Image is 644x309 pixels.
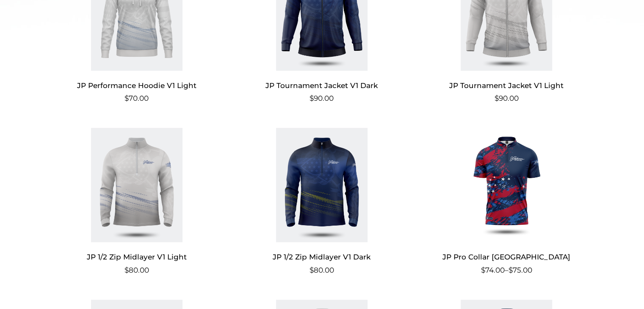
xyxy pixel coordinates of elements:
h2: JP 1/2 Zip Midlayer V1 Light [55,249,219,265]
span: $ [310,266,314,274]
a: JP Pro Collar [GEOGRAPHIC_DATA] $74.00–$75.00 [424,128,589,276]
bdi: 80.00 [124,266,149,274]
bdi: 70.00 [124,94,149,102]
img: JP 1/2 Zip Midlayer V1 Dark [239,128,404,242]
a: JP 1/2 Zip Midlayer V1 Dark $80.00 [239,128,404,276]
span: $ [509,266,513,274]
span: – [424,265,589,276]
h2: JP Pro Collar [GEOGRAPHIC_DATA] [424,249,589,265]
span: $ [481,266,485,274]
span: $ [310,94,314,102]
img: JP Pro Collar USA [424,128,589,242]
h2: JP Performance Hoodie V1 Light [55,77,219,93]
bdi: 75.00 [509,266,532,274]
bdi: 90.00 [495,94,519,102]
h2: JP 1/2 Zip Midlayer V1 Dark [239,249,404,265]
bdi: 80.00 [310,266,334,274]
h2: JP Tournament Jacket V1 Dark [239,77,404,93]
h2: JP Tournament Jacket V1 Light [424,77,589,93]
span: $ [124,266,129,274]
a: JP 1/2 Zip Midlayer V1 Light $80.00 [55,128,219,276]
bdi: 74.00 [481,266,505,274]
bdi: 90.00 [310,94,334,102]
span: $ [124,94,129,102]
img: JP 1/2 Zip Midlayer V1 Light [55,128,219,242]
span: $ [495,94,499,102]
